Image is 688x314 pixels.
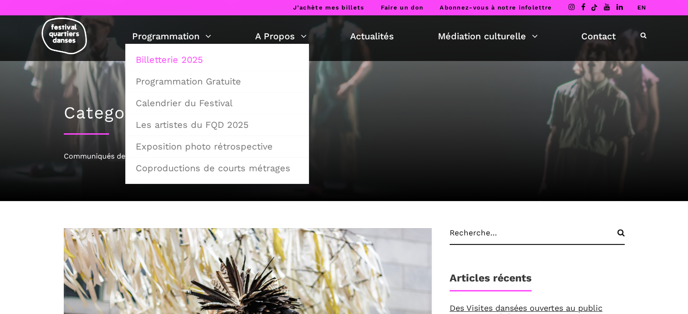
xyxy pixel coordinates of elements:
[64,103,625,123] h3: Category
[350,28,394,44] a: Actualités
[438,28,538,44] a: Médiation culturelle
[293,4,364,11] a: J’achète mes billets
[450,272,531,291] h1: Articles récents
[581,28,616,44] a: Contact
[255,28,307,44] a: A Propos
[637,4,646,11] a: EN
[380,4,423,11] a: Faire un don
[132,28,211,44] a: Programmation
[450,228,625,245] input: Recherche...
[130,49,304,70] a: Billetterie 2025
[130,136,304,157] a: Exposition photo rétrospective
[64,150,625,162] div: Communiqués de presse
[42,18,87,54] img: logo-fqd-med
[130,114,304,135] a: Les artistes du FQD 2025
[130,158,304,178] a: Coproductions de courts métrages
[130,93,304,113] a: Calendrier du Festival
[130,71,304,92] a: Programmation Gratuite
[440,4,552,11] a: Abonnez-vous à notre infolettre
